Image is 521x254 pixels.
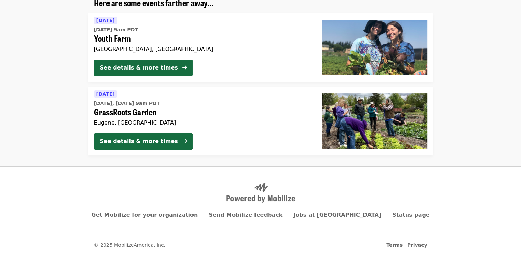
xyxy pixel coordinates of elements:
[322,93,427,148] img: GrassRoots Garden organized by FOOD For Lane County
[88,87,433,155] a: See details for "GrassRoots Garden"
[226,183,295,203] img: Powered by Mobilize
[392,212,430,218] a: Status page
[91,212,198,218] a: Get Mobilize for your organization
[94,46,311,52] div: [GEOGRAPHIC_DATA], [GEOGRAPHIC_DATA]
[94,211,427,219] nav: Primary footer navigation
[94,133,193,150] button: See details & more times
[96,91,115,97] span: [DATE]
[94,236,427,249] nav: Secondary footer navigation
[96,18,115,23] span: [DATE]
[293,212,381,218] a: Jobs at [GEOGRAPHIC_DATA]
[100,137,178,146] div: See details & more times
[322,20,427,75] img: Youth Farm organized by FOOD For Lane County
[182,64,187,71] i: arrow-right icon
[94,242,166,248] span: © 2025 MobilizeAmerica, Inc.
[100,64,178,72] div: See details & more times
[94,60,193,76] button: See details & more times
[386,242,427,249] span: ·
[386,242,403,248] a: Terms
[88,13,433,82] a: See details for "Youth Farm"
[94,26,138,33] time: [DATE] 9am PDT
[182,138,187,145] i: arrow-right icon
[209,212,282,218] a: Send Mobilize feedback
[94,100,160,107] time: [DATE], [DATE] 9am PDT
[407,242,427,248] a: Privacy
[94,33,311,43] span: Youth Farm
[94,107,311,117] span: GrassRoots Garden
[94,119,311,126] div: Eugene, [GEOGRAPHIC_DATA]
